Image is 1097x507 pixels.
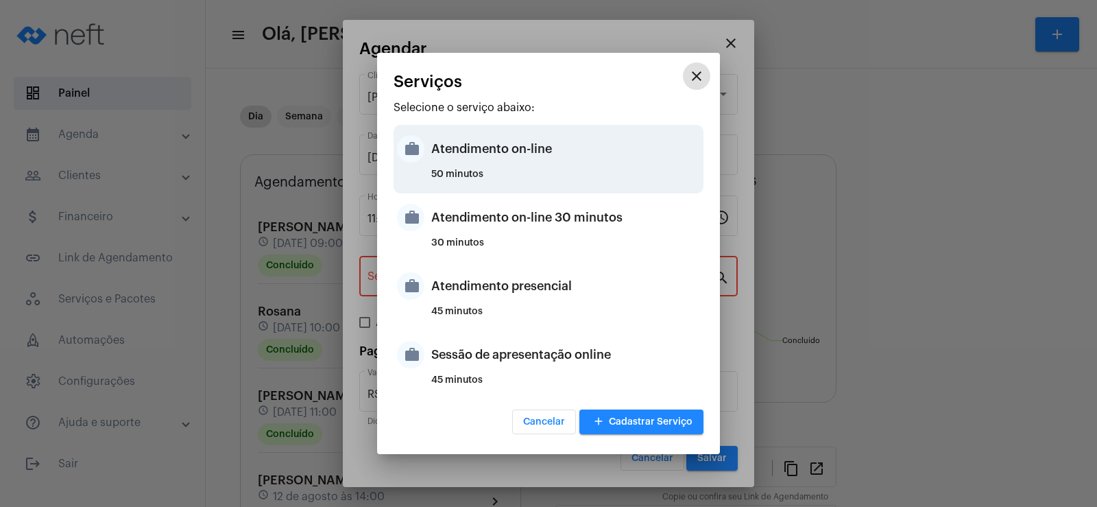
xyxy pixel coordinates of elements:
div: Atendimento presencial [431,266,700,307]
div: 50 minutos [431,169,700,190]
mat-icon: work [397,204,424,231]
div: Sessão de apresentação online [431,334,700,375]
span: Cadastrar Serviço [590,417,692,427]
div: 30 minutos [431,238,700,259]
mat-icon: work [397,341,424,368]
mat-icon: add [590,413,607,432]
mat-icon: work [397,272,424,300]
div: 45 minutos [431,307,700,327]
div: 45 minutos [431,375,700,396]
mat-icon: close [688,68,705,84]
span: Serviços [394,73,462,91]
div: Atendimento on-line 30 minutos [431,197,700,238]
button: Cancelar [512,410,576,434]
p: Selecione o serviço abaixo: [394,102,703,114]
mat-icon: work [397,135,424,163]
span: Cancelar [523,417,565,427]
button: Cadastrar Serviço [579,410,703,434]
div: Atendimento on-line [431,128,700,169]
